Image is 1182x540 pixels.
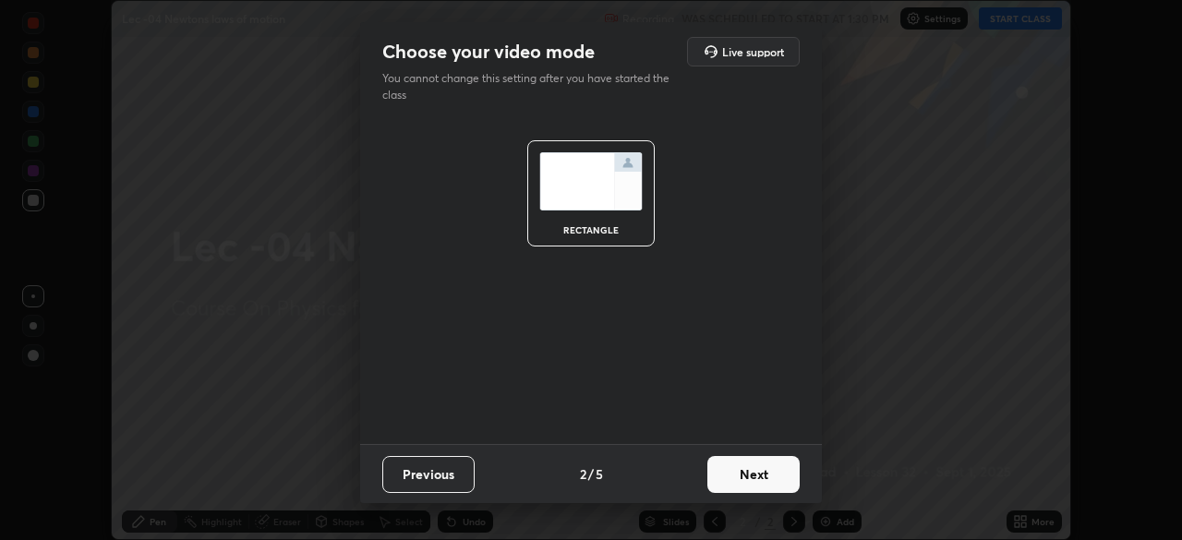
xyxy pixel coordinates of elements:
[588,464,594,484] h4: /
[722,46,784,57] h5: Live support
[382,70,681,103] p: You cannot change this setting after you have started the class
[539,152,643,210] img: normalScreenIcon.ae25ed63.svg
[554,225,628,234] div: rectangle
[580,464,586,484] h4: 2
[382,456,475,493] button: Previous
[596,464,603,484] h4: 5
[707,456,800,493] button: Next
[382,40,595,64] h2: Choose your video mode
